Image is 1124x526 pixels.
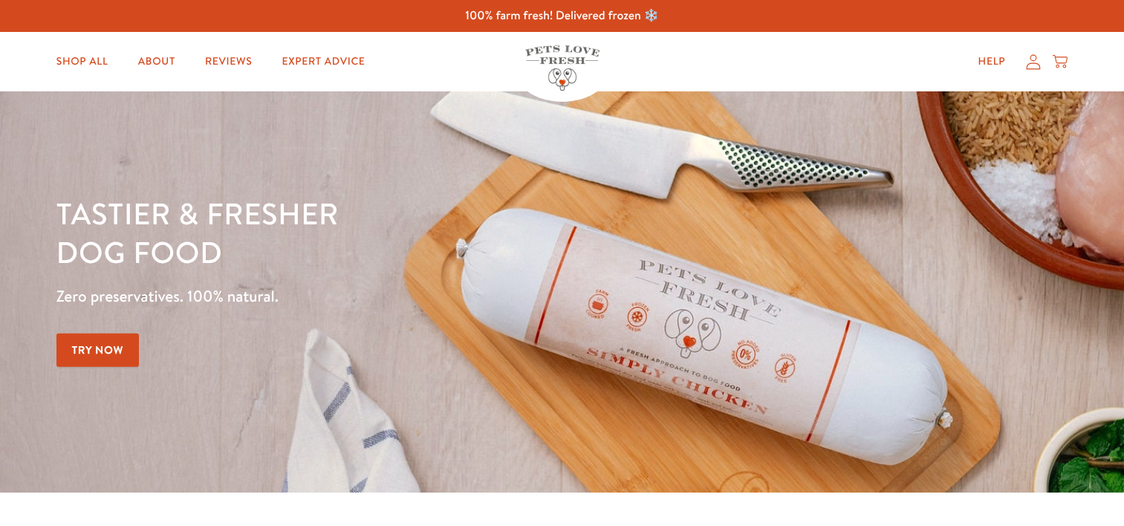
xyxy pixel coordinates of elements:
a: Shop All [45,47,120,77]
a: Try Now [56,334,140,367]
h1: Tastier & fresher dog food [56,194,731,271]
img: Pets Love Fresh [525,45,600,91]
a: About [126,47,187,77]
a: Expert Advice [270,47,377,77]
a: Help [967,47,1018,77]
a: Reviews [193,47,264,77]
p: Zero preservatives. 100% natural. [56,283,731,310]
